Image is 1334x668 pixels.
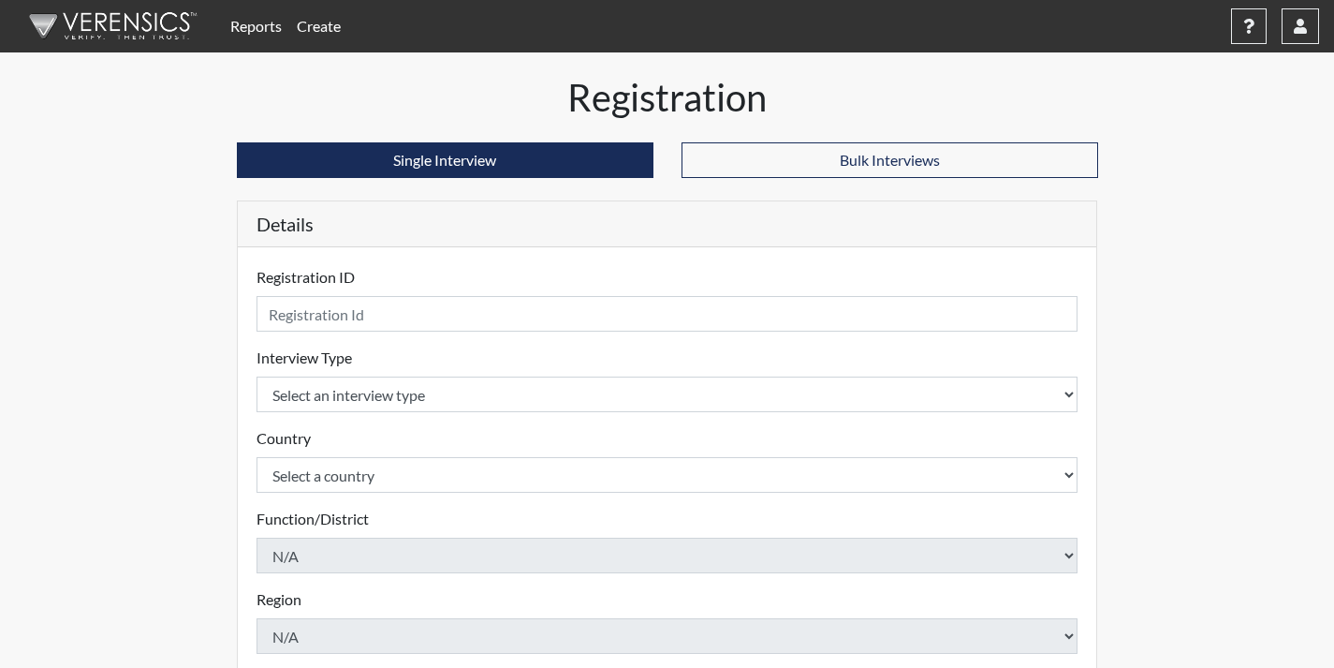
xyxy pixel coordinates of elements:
button: Single Interview [237,142,653,178]
a: Create [289,7,348,45]
input: Insert a Registration ID, which needs to be a unique alphanumeric value for each interviewee [257,296,1078,332]
label: Interview Type [257,347,352,369]
label: Registration ID [257,266,355,289]
h1: Registration [237,75,1098,120]
button: Bulk Interviews [682,142,1098,178]
h5: Details [238,201,1097,247]
label: Country [257,427,311,450]
a: Reports [223,7,289,45]
label: Function/District [257,508,369,530]
label: Region [257,588,301,611]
